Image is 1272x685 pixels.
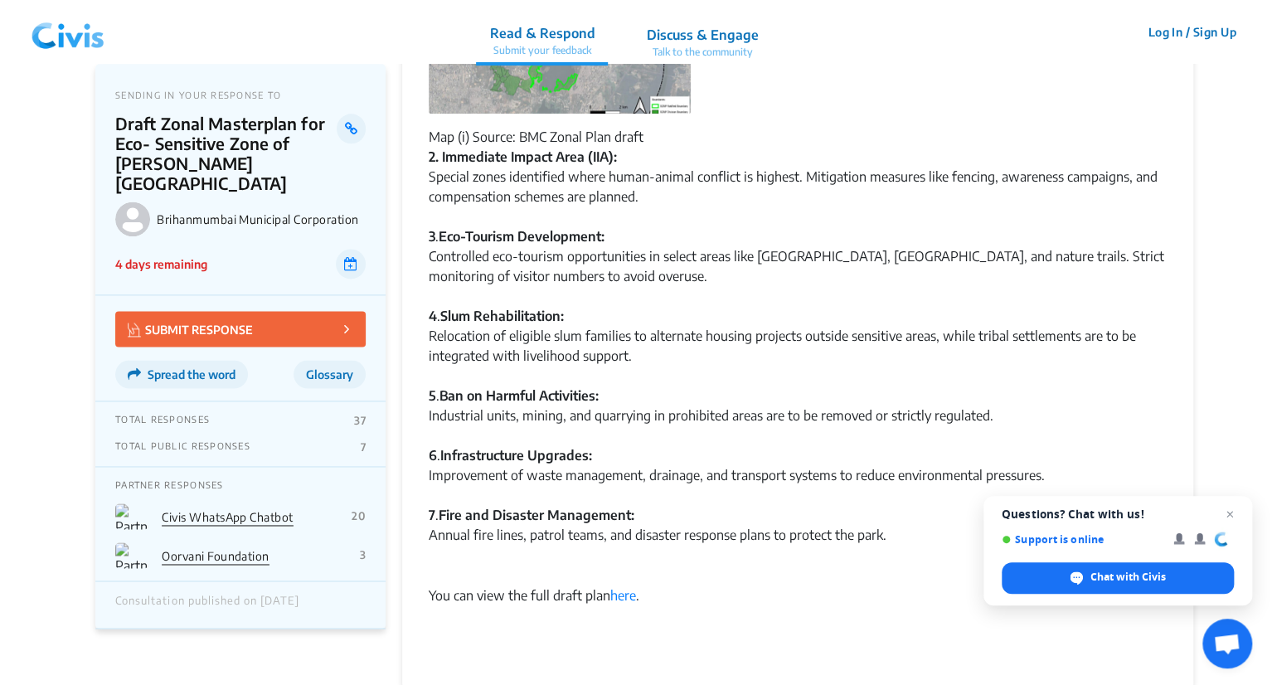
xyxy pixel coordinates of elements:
div: Open chat [1202,619,1252,668]
p: Brihanmumbai Municipal Corporation [157,212,366,226]
p: SUBMIT RESPONSE [128,319,253,338]
div: You can view the full draft plan . [429,565,1167,664]
img: Brihanmumbai Municipal Corporation logo [115,202,150,236]
div: Consultation published on [DATE] [115,594,299,615]
div: . Relocation of eligible slum families to alternate housing projects outside sensitive areas, whi... [429,306,1167,386]
p: Read & Respond [489,23,595,43]
a: Oorvani Foundation [162,549,269,563]
p: SENDING IN YOUR RESPONSE TO [115,90,366,100]
span: Chat with Civis [1090,570,1166,585]
span: Questions? Chat with us! [1002,508,1234,521]
a: Civis WhatsApp Chatbot [162,510,294,524]
strong: Ban on Harmful Activities: [439,387,599,404]
p: TOTAL PUBLIC RESPONSES [115,440,250,454]
img: Vector.jpg [128,323,141,337]
span: Support is online [1002,533,1162,546]
strong: 3 [429,228,435,245]
a: here [610,586,636,603]
p: Draft Zonal Masterplan for Eco- Sensitive Zone of [PERSON_NAME][GEOGRAPHIC_DATA] [115,114,337,193]
strong: 4 [429,308,437,324]
p: Talk to the community [646,45,758,60]
img: navlogo.png [25,7,111,57]
img: Partner Logo [115,542,148,568]
p: Discuss & Engage [646,25,758,45]
div: . Industrial units, mining, and quarrying in prohibited areas are to be removed or strictly regul... [429,386,1167,445]
strong: 2. [429,148,439,165]
span: Glossary [306,367,353,381]
div: . Improvement of waste management, drainage, and transport systems to reduce environmental pressu... [429,445,1167,565]
p: PARTNER RESPONSES [115,479,366,490]
p: 3 [360,548,366,561]
strong: Immediate Impact Area (IIA): [442,148,617,165]
p: 37 [354,414,366,427]
button: Log In / Sign Up [1137,19,1247,45]
strong: Infrastructure Upgrades: [440,447,592,464]
p: 4 days remaining [115,255,207,273]
strong: 6 [429,447,437,464]
strong: 7 [429,507,435,523]
p: 20 [352,509,366,522]
p: 7 [361,440,366,454]
button: Glossary [294,360,366,388]
strong: Slum Rehabilitation: [440,308,564,324]
span: Close chat [1220,504,1240,524]
p: TOTAL RESPONSES [115,414,210,427]
p: Submit your feedback [489,43,595,58]
div: Special zones identified where human-animal conflict is highest. Mitigation measures like fencing... [429,147,1167,226]
button: Spread the word [115,360,248,388]
img: Partner Logo [115,503,148,529]
button: SUBMIT RESPONSE [115,311,366,347]
span: Spread the word [148,367,235,381]
div: Chat with Civis [1002,562,1234,594]
div: . Controlled eco-tourism opportunities in select areas like [GEOGRAPHIC_DATA], [GEOGRAPHIC_DATA],... [429,226,1167,306]
strong: Eco-Tourism Development: [439,228,604,245]
figcaption: Map (i) Source: BMC Zonal Plan draft [429,127,1167,147]
strong: 5 [429,387,436,404]
strong: Fire and Disaster Management: [439,507,634,523]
